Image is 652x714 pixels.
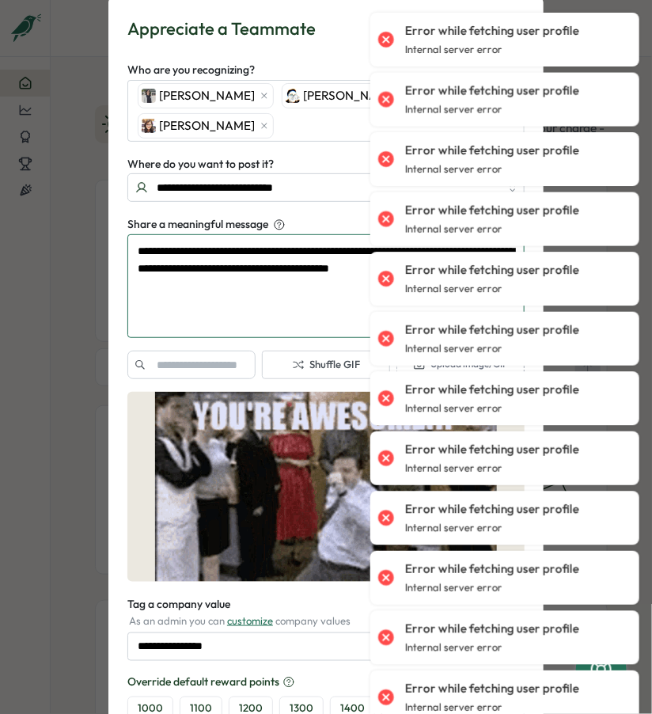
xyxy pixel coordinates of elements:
span: [PERSON_NAME] [159,87,255,104]
p: Internal server error [405,581,502,595]
span: Share a meaningful message [127,216,268,234]
p: Internal server error [405,342,502,356]
p: Error while fetching user profile [405,261,579,279]
p: Error while fetching user profile [405,321,579,339]
p: Internal server error [405,401,502,416]
p: Error while fetching user profile [405,560,579,578]
span: Shuffle GIF [292,358,360,372]
p: Error while fetching user profile [405,22,579,40]
label: Who are you recognizing? [127,62,255,79]
span: [PERSON_NAME] [303,87,399,104]
p: Internal server error [405,43,502,57]
span: [PERSON_NAME] [159,117,255,135]
p: Error while fetching user profile [405,621,579,638]
p: Error while fetching user profile [405,680,579,697]
div: Appreciate a Teammate [127,17,316,41]
p: Error while fetching user profile [405,202,579,219]
div: As an admin you can company values [127,614,525,629]
p: Internal server error [405,103,502,117]
label: Tag a company value [127,596,230,613]
p: Internal server error [405,162,502,177]
p: Error while fetching user profile [405,381,579,398]
img: Michelle Wan [142,89,156,103]
p: Internal server error [405,641,502,655]
p: Error while fetching user profile [405,142,579,159]
p: Internal server error [405,282,502,296]
span: Where do you want to post it? [127,157,274,171]
p: Error while fetching user profile [405,441,579,458]
img: Kelly Li [142,119,156,133]
p: Error while fetching user profile [405,501,579,518]
p: Internal server error [405,461,502,476]
p: Internal server error [405,522,502,536]
p: Error while fetching user profile [405,82,579,100]
img: Jacob Madrid [286,89,300,103]
p: Override default reward points [127,674,279,691]
p: Internal server error [405,222,502,237]
button: Shuffle GIF [262,351,390,379]
img: gif [127,392,525,582]
a: customize [227,614,273,627]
